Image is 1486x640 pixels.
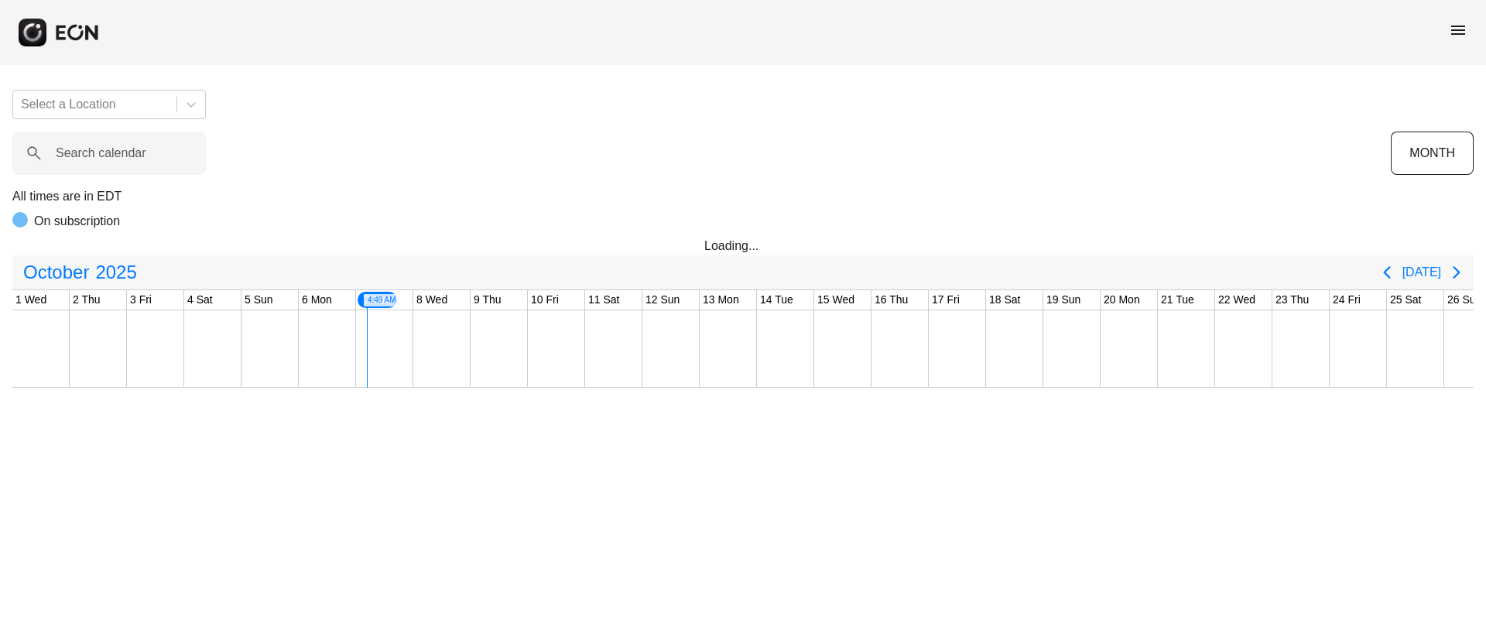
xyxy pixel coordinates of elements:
label: Search calendar [56,144,146,163]
p: On subscription [34,212,120,231]
div: 26 Sun [1444,290,1484,310]
div: 8 Wed [413,290,450,310]
div: 21 Tue [1158,290,1197,310]
button: October2025 [14,257,146,288]
div: 11 Sat [585,290,622,310]
div: 12 Sun [642,290,683,310]
div: 9 Thu [471,290,505,310]
div: 6 Mon [299,290,335,310]
div: 24 Fri [1330,290,1364,310]
div: 22 Wed [1215,290,1258,310]
div: 2 Thu [70,290,104,310]
span: 2025 [92,257,139,288]
button: Next page [1441,257,1472,288]
button: MONTH [1391,132,1474,175]
div: 17 Fri [929,290,963,310]
div: 25 Sat [1387,290,1424,310]
div: 10 Fri [528,290,562,310]
span: October [20,257,92,288]
div: 14 Tue [757,290,796,310]
div: 3 Fri [127,290,155,310]
div: 15 Wed [814,290,858,310]
div: 20 Mon [1101,290,1143,310]
div: 1 Wed [12,290,50,310]
div: 5 Sun [241,290,276,310]
div: Loading... [704,237,782,255]
button: [DATE] [1402,258,1441,286]
div: 18 Sat [986,290,1023,310]
div: 16 Thu [871,290,911,310]
div: 4 Sat [184,290,216,310]
div: 7 Tue [356,290,399,310]
div: 19 Sun [1043,290,1084,310]
div: 13 Mon [700,290,742,310]
button: Previous page [1371,257,1402,288]
div: 23 Thu [1272,290,1312,310]
span: menu [1449,21,1467,39]
p: All times are in EDT [12,187,1474,206]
